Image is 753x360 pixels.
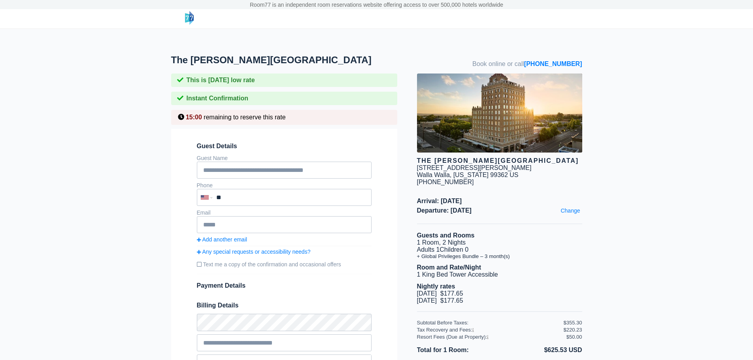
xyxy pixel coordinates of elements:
span: Walla Walla, [417,172,452,178]
div: Resort Fees (Due at Property): [417,334,566,340]
img: hotel image [417,74,582,153]
a: Change [559,205,582,216]
span: Book online or call [472,60,582,68]
h1: The [PERSON_NAME][GEOGRAPHIC_DATA] [171,55,417,66]
label: Text me a copy of the confirmation and occasional offers [197,258,372,271]
div: [STREET_ADDRESS][PERSON_NAME] [417,164,532,172]
div: The [PERSON_NAME][GEOGRAPHIC_DATA] [417,157,582,164]
span: [DATE] $177.65 [417,290,463,297]
b: Guests and Rooms [417,232,475,239]
li: 1 Room, 2 Nights [417,239,582,246]
div: $50.00 [566,334,582,340]
div: Tax Recovery and Fees: [417,327,564,333]
span: 99362 [490,172,508,178]
a: Add another email [197,236,372,243]
span: remaining to reserve this rate [204,114,285,121]
li: $625.53 USD [500,345,582,355]
span: 15:00 [186,114,202,121]
label: Guest Name [197,155,228,161]
span: [DATE] $177.65 [417,297,463,304]
div: This is [DATE] low rate [171,74,397,87]
li: Adults 1 [417,246,582,253]
img: logo-header-small.png [185,11,194,25]
span: Guest Details [197,143,372,150]
li: + Global Privileges Bundle – 3 month(s) [417,253,582,259]
div: United States: +1 [198,190,214,205]
div: [PHONE_NUMBER] [417,179,582,186]
span: Departure: [DATE] [417,207,582,214]
a: Any special requests or accessibility needs? [197,249,372,255]
span: US [510,172,518,178]
span: Arrival: [DATE] [417,198,582,205]
div: $220.23 [564,327,582,333]
li: Total for 1 Room: [417,345,500,355]
span: [US_STATE] [453,172,489,178]
b: Room and Rate/Night [417,264,481,271]
span: Billing Details [197,302,372,309]
div: Subtotal Before Taxes: [417,320,564,326]
div: Instant Confirmation [171,92,397,105]
span: Children 0 [440,246,468,253]
label: Phone [197,182,213,188]
label: Email [197,209,211,216]
div: $355.30 [564,320,582,326]
b: Nightly rates [417,283,455,290]
li: 1 King Bed Tower Accessible [417,271,582,278]
span: Payment Details [197,282,246,289]
a: [PHONE_NUMBER] [524,60,582,67]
